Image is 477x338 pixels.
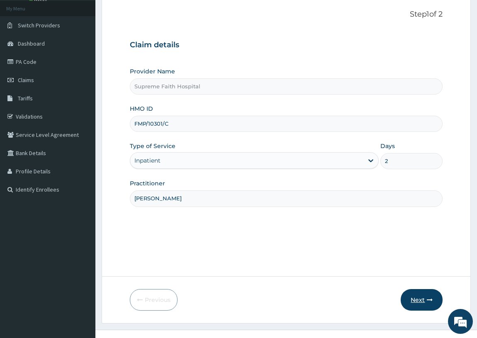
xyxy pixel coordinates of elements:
span: Dashboard [18,40,45,47]
div: Chat with us now [43,46,139,57]
img: d_794563401_company_1708531726252_794563401 [15,41,34,62]
span: Tariffs [18,95,33,102]
label: Provider Name [130,67,175,75]
div: Inpatient [134,156,161,165]
input: Enter Name [130,190,443,207]
button: Next [401,289,443,311]
p: Step 1 of 2 [130,10,443,19]
span: We're online! [48,105,114,188]
label: Days [380,142,395,150]
div: Minimize live chat window [136,4,156,24]
button: Previous [130,289,178,311]
label: Type of Service [130,142,175,150]
span: Switch Providers [18,22,60,29]
input: Enter HMO ID [130,116,443,132]
label: HMO ID [130,105,153,113]
label: Practitioner [130,179,165,187]
span: Claims [18,76,34,84]
textarea: Type your message and hit 'Enter' [4,226,158,255]
h3: Claim details [130,41,443,50]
